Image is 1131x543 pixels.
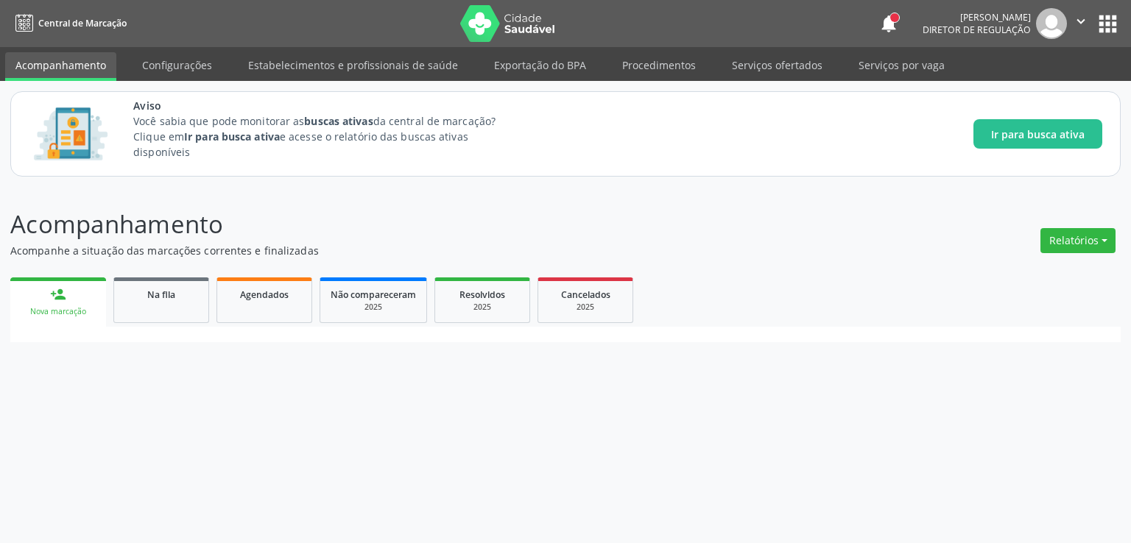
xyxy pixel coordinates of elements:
span: Central de Marcação [38,17,127,29]
p: Você sabia que pode monitorar as da central de marcação? Clique em e acesse o relatório das busca... [133,113,523,160]
img: Imagem de CalloutCard [29,101,113,167]
i:  [1073,13,1089,29]
a: Exportação do BPA [484,52,596,78]
button:  [1067,8,1095,39]
a: Serviços por vaga [848,52,955,78]
button: Ir para busca ativa [973,119,1102,149]
strong: buscas ativas [304,114,373,128]
span: Resolvidos [459,288,505,301]
span: Aviso [133,98,523,113]
button: apps [1095,11,1121,37]
span: Cancelados [561,288,610,301]
div: 2025 [331,302,416,313]
button: Relatórios [1040,228,1116,253]
p: Acompanhamento [10,206,788,243]
span: Agendados [240,288,289,301]
a: Acompanhamento [5,52,116,81]
span: Diretor de regulação [923,24,1031,36]
strong: Ir para busca ativa [184,129,280,143]
span: Ir para busca ativa [991,127,1085,142]
a: Configurações [132,52,222,78]
a: Estabelecimentos e profissionais de saúde [238,52,468,78]
div: Nova marcação [21,306,96,317]
button: notifications [878,13,899,34]
div: 2025 [549,302,622,313]
p: Acompanhe a situação das marcações correntes e finalizadas [10,243,788,258]
a: Procedimentos [612,52,706,78]
span: Não compareceram [331,288,416,301]
a: Serviços ofertados [722,52,833,78]
a: Central de Marcação [10,11,127,35]
span: Na fila [147,288,175,301]
img: img [1036,8,1067,39]
div: 2025 [445,302,519,313]
div: [PERSON_NAME] [923,11,1031,24]
div: person_add [50,286,66,302]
